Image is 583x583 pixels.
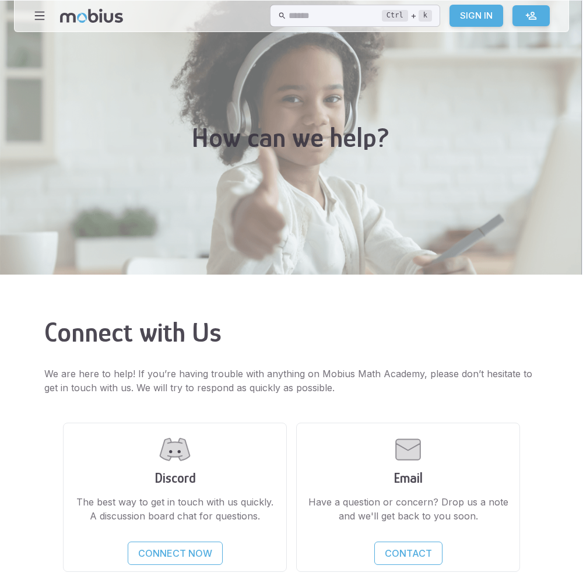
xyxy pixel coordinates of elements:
[73,495,277,523] p: The best way to get in touch with us quickly. A discussion board chat for questions.
[138,546,212,560] p: Connect Now
[382,9,432,23] div: +
[449,5,503,27] a: Sign In
[128,542,223,565] a: Connect Now
[44,367,539,395] p: We are here to help! If you’re having trouble with anything on Mobius Math Academy, please don’t ...
[73,470,277,486] h3: Discord
[306,470,510,486] h3: Email
[306,495,510,523] p: Have a question or concern? Drop us a note and we'll get back to you soon.
[419,10,432,22] kbd: k
[374,542,442,565] a: Contact
[44,317,539,348] h2: Connect with Us
[385,546,432,560] p: Contact
[382,10,408,22] kbd: Ctrl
